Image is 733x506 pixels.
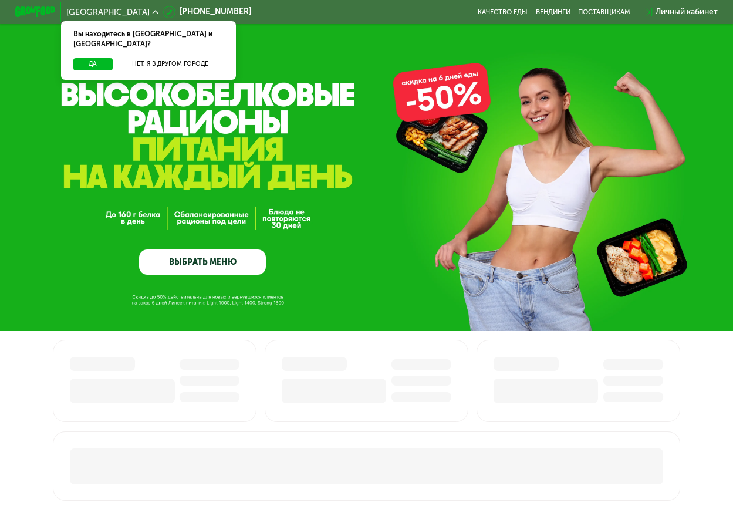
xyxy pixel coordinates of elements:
button: Да [73,58,113,70]
a: ВЫБРАТЬ МЕНЮ [139,249,266,275]
a: [PHONE_NUMBER] [163,6,251,18]
a: Качество еды [478,8,528,16]
span: [GEOGRAPHIC_DATA] [66,8,150,16]
div: Личный кабинет [656,6,718,18]
div: поставщикам [578,8,630,16]
div: Вы находитесь в [GEOGRAPHIC_DATA] и [GEOGRAPHIC_DATA]? [61,21,236,58]
a: Вендинги [536,8,570,16]
button: Нет, я в другом городе [117,58,224,70]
